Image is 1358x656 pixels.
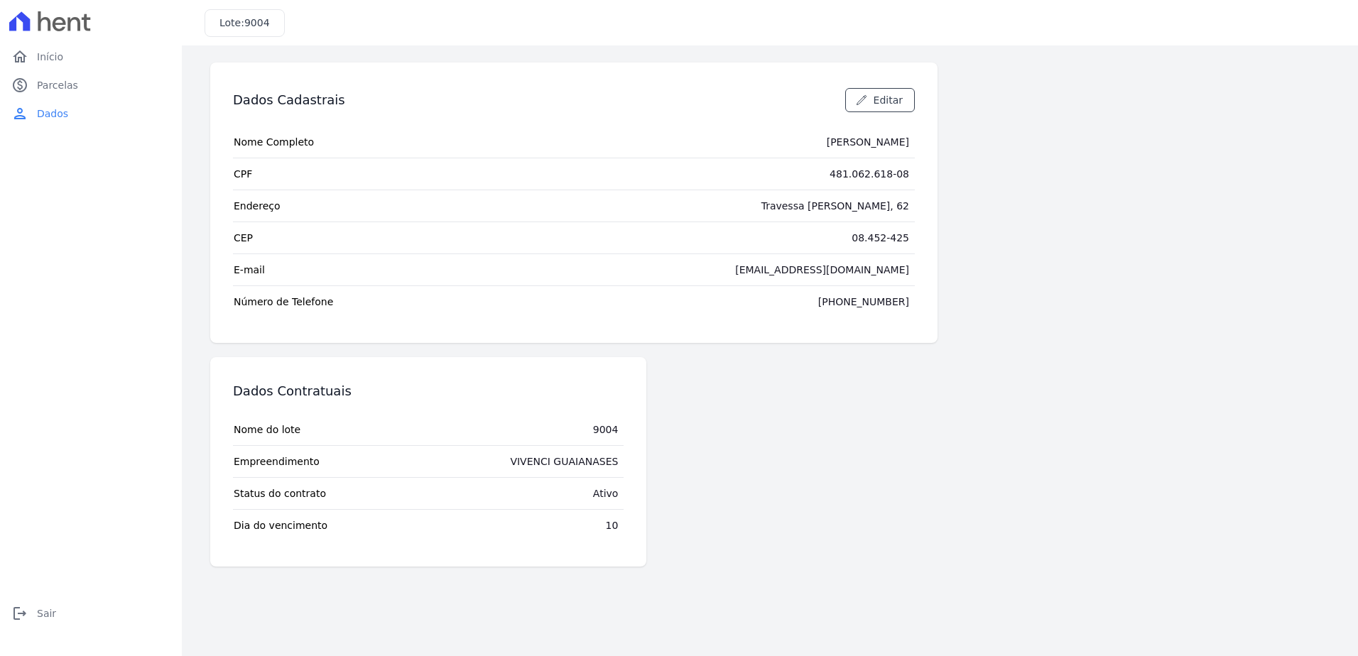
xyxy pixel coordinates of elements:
[219,16,270,31] h3: Lote:
[37,78,78,92] span: Parcelas
[6,71,176,99] a: paidParcelas
[11,605,28,622] i: logout
[11,105,28,122] i: person
[510,454,618,469] div: VIVENCI GUAIANASES
[593,486,619,501] div: Ativo
[37,606,56,621] span: Sair
[852,231,909,245] div: 08.452-425
[234,199,281,213] span: Endereço
[233,92,345,109] h3: Dados Cadastrais
[6,599,176,628] a: logoutSair
[761,199,909,213] div: Travessa [PERSON_NAME], 62
[6,43,176,71] a: homeInício
[234,486,326,501] span: Status do contrato
[234,422,300,437] span: Nome do lote
[234,263,265,277] span: E-mail
[244,17,270,28] span: 9004
[234,518,327,532] span: Dia do vencimento
[818,295,909,309] div: [PHONE_NUMBER]
[234,454,320,469] span: Empreendimento
[593,422,619,437] div: 9004
[845,88,915,112] a: Editar
[234,231,253,245] span: CEP
[233,383,352,400] h3: Dados Contratuais
[874,93,903,107] span: Editar
[234,135,314,149] span: Nome Completo
[11,48,28,65] i: home
[827,135,909,149] div: [PERSON_NAME]
[606,518,619,532] div: 10
[37,50,63,64] span: Início
[735,263,909,277] div: [EMAIL_ADDRESS][DOMAIN_NAME]
[37,106,68,121] span: Dados
[11,77,28,94] i: paid
[234,167,252,181] span: CPF
[234,295,333,309] span: Número de Telefone
[830,167,909,181] div: 481.062.618-08
[6,99,176,128] a: personDados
